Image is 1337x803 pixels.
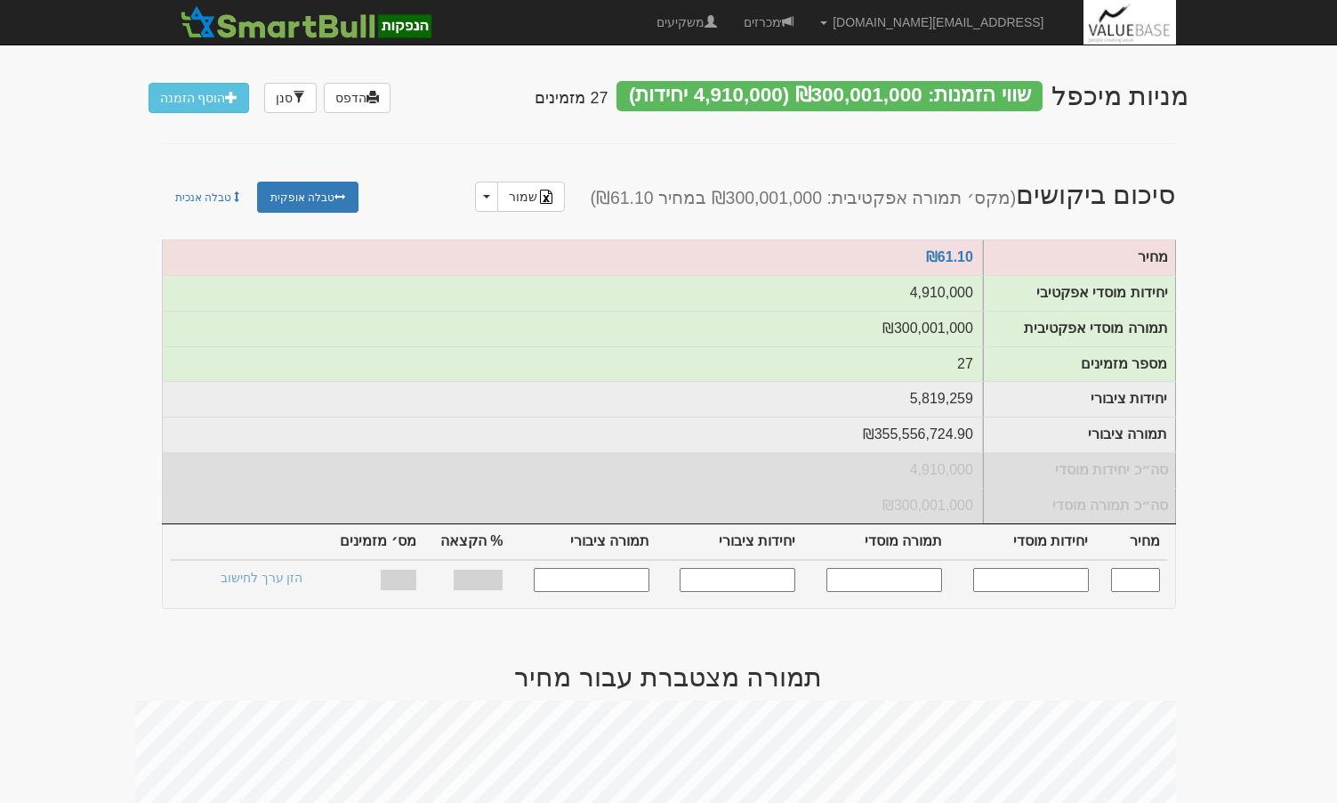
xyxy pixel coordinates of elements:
td: תמורה ציבורי [162,417,983,452]
th: תמורה ציבורי [510,524,656,560]
td: סה״כ תמורה [162,488,983,523]
a: ₪61.10 [926,249,973,264]
div: מיכפל טכנולוגיות - מניות (מיכפל) - הנפקה לציבור [1051,81,1188,110]
a: סנן [264,83,317,113]
img: excel-file-black.png [539,190,553,204]
h2: תמורה מצטברת עבור מחיר [162,662,1176,692]
td: סה״כ יחידות [162,452,983,488]
h2: סיכום ביקושים [408,180,1189,212]
td: תמורה מוסדי אפקטיבית [983,311,1175,346]
td: יחידות אפקטיבי [162,275,983,311]
td: סה״כ תמורה מוסדי [983,488,1175,523]
td: מספר מזמינים [983,346,1175,382]
a: טבלה אנכית [162,182,255,213]
th: מחיר [1096,524,1167,560]
a: הוסף הזמנה [149,83,250,113]
small: (מקס׳ תמורה אפקטיבית: ₪300,001,000 במחיר ₪61.10) [590,188,1016,207]
th: יחידות מוסדי [949,524,1096,560]
th: תמורה מוסדי [802,524,949,560]
td: מחיר [983,239,1175,275]
th: מס׳ מזמינים [321,524,423,560]
a: הדפס [324,83,391,113]
td: תמורה ציבורי [983,418,1175,453]
td: יחידות ציבורי [162,381,983,417]
a: טבלה אופקית [257,182,358,213]
td: תמורה אפקטיבית [162,311,983,346]
img: SmartBull Logo [175,4,437,40]
td: סה״כ יחידות מוסדי [983,453,1175,489]
div: שווי הזמנות: ₪300,001,000 (4,910,000 יחידות) [616,81,1043,111]
td: יחידות ציבורי [983,382,1175,418]
h4: 27 מזמינים [535,90,608,108]
td: יחידות מוסדי אפקטיבי [983,275,1175,311]
a: שמור [497,182,565,212]
th: יחידות ציבורי [656,524,803,560]
th: % הקצאה [423,524,511,560]
td: מספר מזמינים [162,346,983,382]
